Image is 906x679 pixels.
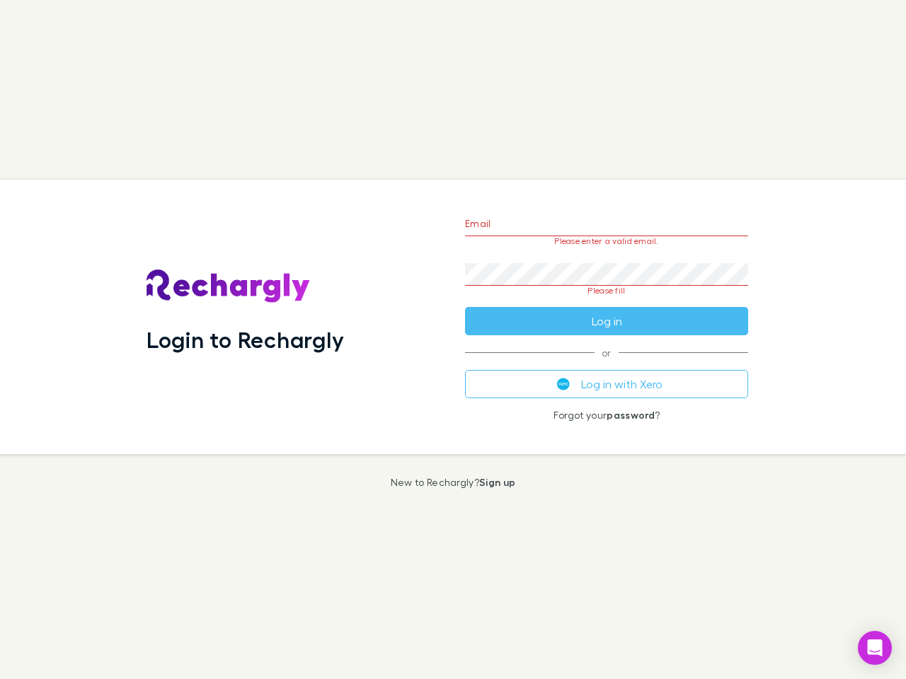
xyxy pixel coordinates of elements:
img: Rechargly's Logo [147,269,311,303]
p: New to Rechargly? [391,477,516,488]
p: Forgot your ? [465,410,748,421]
button: Log in with Xero [465,370,748,398]
img: Xero's logo [557,378,570,390]
span: or [465,352,748,353]
a: password [607,409,655,421]
p: Please fill [465,286,748,296]
button: Log in [465,307,748,335]
a: Sign up [479,476,515,488]
div: Open Intercom Messenger [858,631,892,665]
h1: Login to Rechargly [147,326,344,353]
p: Please enter a valid email. [465,236,748,246]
